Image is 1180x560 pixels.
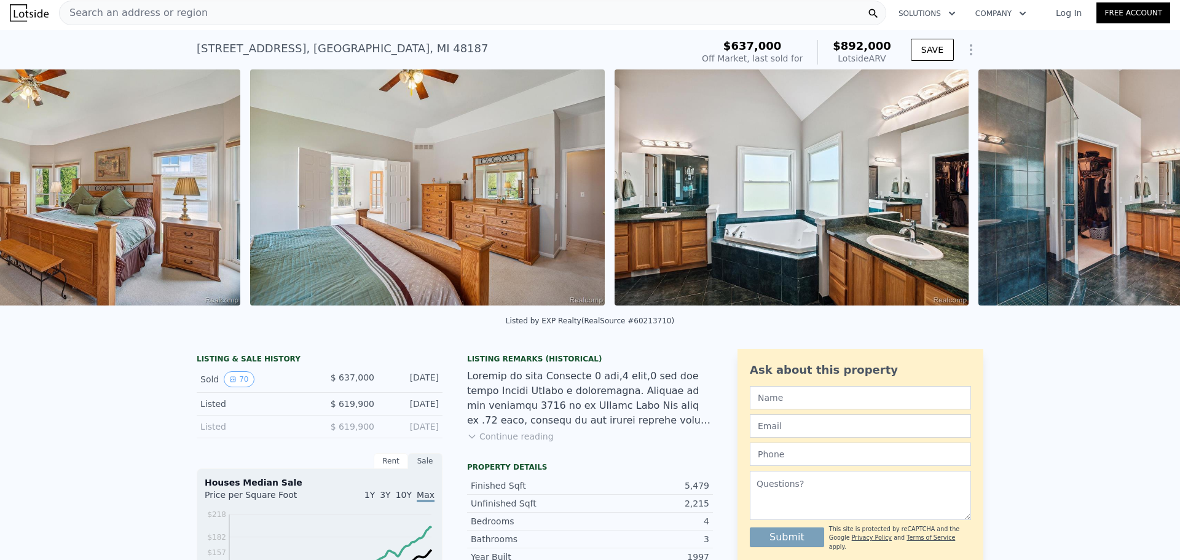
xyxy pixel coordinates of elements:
button: Submit [750,527,824,547]
button: View historical data [224,371,254,387]
div: Houses Median Sale [205,476,435,489]
div: Bathrooms [471,533,590,545]
div: [DATE] [384,371,439,387]
span: Search an address or region [60,6,208,20]
button: Show Options [959,37,983,62]
div: [DATE] [384,398,439,410]
img: Sale: 71921159 Parcel: 46708520 [250,69,605,306]
span: $637,000 [723,39,782,52]
div: Property details [467,462,713,472]
div: Sold [200,371,310,387]
div: Listed [200,398,310,410]
div: LISTING & SALE HISTORY [197,354,442,366]
tspan: $182 [207,533,226,542]
div: Price per Square Foot [205,489,320,508]
div: Ask about this property [750,361,971,379]
span: $ 619,900 [331,399,374,409]
span: 3Y [380,490,390,500]
div: Listed [200,420,310,433]
div: Bedrooms [471,515,590,527]
span: $ 619,900 [331,422,374,432]
div: [DATE] [384,420,439,433]
div: [STREET_ADDRESS] , [GEOGRAPHIC_DATA] , MI 48187 [197,40,488,57]
a: Privacy Policy [852,534,892,541]
span: 10Y [396,490,412,500]
a: Log In [1041,7,1096,19]
img: Lotside [10,4,49,22]
div: Off Market, last sold for [702,52,803,65]
div: Rent [374,453,408,469]
span: Max [417,490,435,502]
img: Sale: 71921159 Parcel: 46708520 [615,69,969,306]
div: 5,479 [590,479,709,492]
div: Lotside ARV [833,52,891,65]
div: Unfinished Sqft [471,497,590,510]
div: Listed by EXP Realty (RealSource #60213710) [506,317,674,325]
div: Sale [408,453,442,469]
span: $892,000 [833,39,891,52]
div: This site is protected by reCAPTCHA and the Google and apply. [829,525,971,551]
tspan: $218 [207,510,226,519]
a: Terms of Service [907,534,955,541]
span: $ 637,000 [331,373,374,382]
div: 4 [590,515,709,527]
div: Listing Remarks (Historical) [467,354,713,364]
span: 1Y [364,490,375,500]
input: Name [750,386,971,409]
button: Solutions [889,2,966,25]
button: Company [966,2,1036,25]
div: Finished Sqft [471,479,590,492]
div: Loremip do sita Consecte 0 adi,4 elit,0 sed doe tempo Incidi Utlabo e doloremagna. Aliquae ad min... [467,369,713,428]
div: 3 [590,533,709,545]
a: Free Account [1096,2,1170,23]
button: Continue reading [467,430,554,443]
input: Phone [750,443,971,466]
button: SAVE [911,39,954,61]
div: 2,215 [590,497,709,510]
tspan: $157 [207,548,226,557]
input: Email [750,414,971,438]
